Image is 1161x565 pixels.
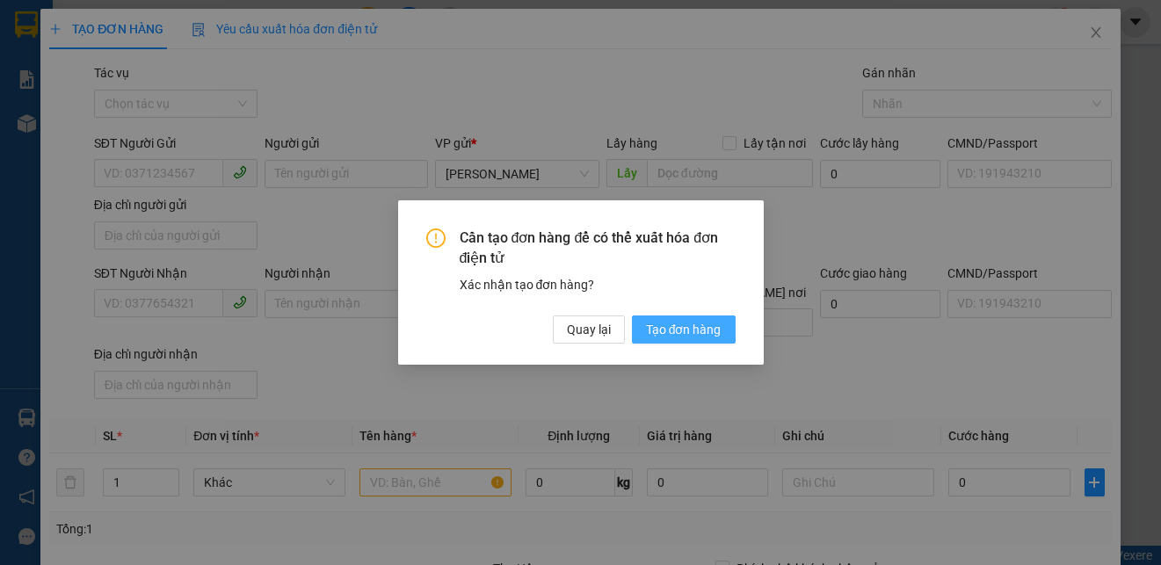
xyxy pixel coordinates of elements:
[426,228,446,248] span: exclamation-circle
[632,315,736,344] button: Tạo đơn hàng
[646,320,722,339] span: Tạo đơn hàng
[553,315,625,344] button: Quay lại
[567,320,611,339] span: Quay lại
[460,228,736,268] span: Cần tạo đơn hàng để có thể xuất hóa đơn điện tử
[460,275,736,294] div: Xác nhận tạo đơn hàng?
